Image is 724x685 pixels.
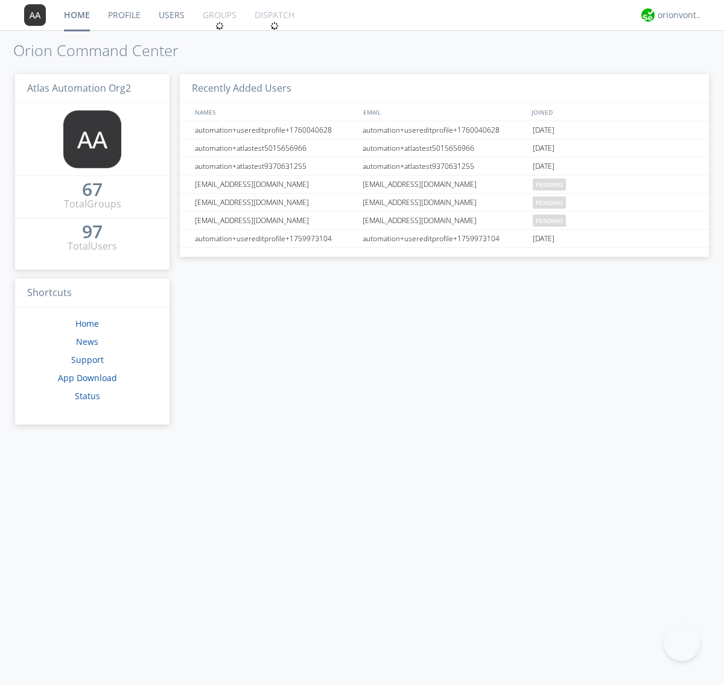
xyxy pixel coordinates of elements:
div: automation+atlastest5015656966 [192,139,359,157]
div: [EMAIL_ADDRESS][DOMAIN_NAME] [360,212,530,229]
a: Status [75,390,100,402]
h3: Shortcuts [15,279,170,308]
div: [EMAIL_ADDRESS][DOMAIN_NAME] [360,175,530,193]
span: Atlas Automation Org2 [27,81,131,95]
a: Home [75,318,99,329]
div: automation+atlastest9370631255 [360,157,530,175]
div: [EMAIL_ADDRESS][DOMAIN_NAME] [192,194,359,211]
span: pending [533,215,566,227]
span: [DATE] [533,139,554,157]
div: Total Users [68,239,117,253]
span: pending [533,178,566,191]
div: 67 [82,183,103,195]
div: Total Groups [64,197,121,211]
span: [DATE] [533,121,554,139]
div: automation+atlastest5015656966 [360,139,530,157]
span: [DATE] [533,157,554,175]
a: App Download [58,372,117,384]
a: automation+atlastest9370631255automation+atlastest9370631255[DATE] [180,157,709,175]
div: [EMAIL_ADDRESS][DOMAIN_NAME] [360,194,530,211]
a: 67 [82,183,103,197]
div: orionvontas+atlas+automation+org2 [658,9,703,21]
img: 29d36aed6fa347d5a1537e7736e6aa13 [641,8,655,22]
a: automation+usereditprofile+1760040628automation+usereditprofile+1760040628[DATE] [180,121,709,139]
a: [EMAIL_ADDRESS][DOMAIN_NAME][EMAIL_ADDRESS][DOMAIN_NAME]pending [180,175,709,194]
a: automation+usereditprofile+1759973104automation+usereditprofile+1759973104[DATE] [180,230,709,248]
a: automation+atlastest5015656966automation+atlastest5015656966[DATE] [180,139,709,157]
div: automation+usereditprofile+1759973104 [192,230,359,247]
span: [DATE] [533,230,554,248]
span: pending [533,197,566,209]
img: spin.svg [270,22,279,30]
div: [EMAIL_ADDRESS][DOMAIN_NAME] [192,212,359,229]
div: automation+usereditprofile+1759973104 [360,230,530,247]
div: [EMAIL_ADDRESS][DOMAIN_NAME] [192,175,359,193]
div: EMAIL [360,103,529,121]
img: 373638.png [24,4,46,26]
div: automation+usereditprofile+1760040628 [360,121,530,139]
img: 373638.png [63,110,121,168]
h3: Recently Added Users [180,74,709,104]
div: 97 [82,226,103,238]
a: News [76,336,98,347]
iframe: Toggle Customer Support [664,625,700,661]
a: Support [71,354,104,365]
a: 97 [82,226,103,239]
div: automation+usereditprofile+1760040628 [192,121,359,139]
a: [EMAIL_ADDRESS][DOMAIN_NAME][EMAIL_ADDRESS][DOMAIN_NAME]pending [180,212,709,230]
a: [EMAIL_ADDRESS][DOMAIN_NAME][EMAIL_ADDRESS][DOMAIN_NAME]pending [180,194,709,212]
div: automation+atlastest9370631255 [192,157,359,175]
div: NAMES [192,103,357,121]
div: JOINED [529,103,697,121]
img: spin.svg [215,22,224,30]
